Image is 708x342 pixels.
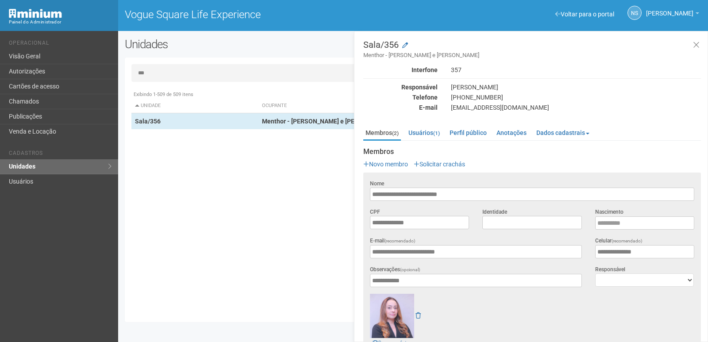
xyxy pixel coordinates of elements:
[595,237,643,245] label: Celular
[370,265,420,274] label: Observações
[363,161,408,168] a: Novo membro
[357,83,444,91] div: Responsável
[646,11,699,18] a: [PERSON_NAME]
[135,118,161,125] strong: Sala/356
[9,9,62,18] img: Minium
[494,126,529,139] a: Anotações
[131,99,259,113] th: Unidade: activate to sort column descending
[402,41,408,50] a: Modificar a unidade
[125,38,358,51] h2: Unidades
[612,238,643,243] span: (recomendado)
[370,180,384,188] label: Nome
[357,93,444,101] div: Telefone
[400,267,420,272] span: (opcional)
[595,265,625,273] label: Responsável
[406,126,442,139] a: Usuários(1)
[385,238,416,243] span: (recomendado)
[9,40,112,49] li: Operacional
[414,161,465,168] a: Solicitar crachás
[444,83,708,91] div: [PERSON_NAME]
[416,312,421,319] a: Remover
[627,6,642,20] a: NS
[444,66,708,74] div: 357
[363,40,701,59] h3: Sala/356
[447,126,489,139] a: Perfil público
[9,150,112,159] li: Cadastros
[370,237,416,245] label: E-mail
[363,148,701,156] strong: Membros
[363,51,701,59] small: Menthor - [PERSON_NAME] e [PERSON_NAME]
[444,93,708,101] div: [PHONE_NUMBER]
[555,11,614,18] a: Voltar para o portal
[262,118,393,125] strong: Menthor - [PERSON_NAME] e [PERSON_NAME]
[258,99,490,113] th: Ocupante: activate to sort column ascending
[392,130,399,136] small: (2)
[482,208,507,216] label: Identidade
[433,130,440,136] small: (1)
[363,126,401,141] a: Membros(2)
[131,91,695,99] div: Exibindo 1-509 de 509 itens
[370,294,414,338] img: user.png
[534,126,592,139] a: Dados cadastrais
[444,104,708,111] div: [EMAIL_ADDRESS][DOMAIN_NAME]
[125,9,407,20] h1: Vogue Square Life Experience
[370,208,380,216] label: CPF
[357,66,444,74] div: Interfone
[646,1,693,17] span: Nicolle Silva
[9,18,112,26] div: Painel do Administrador
[357,104,444,111] div: E-mail
[595,208,623,216] label: Nascimento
